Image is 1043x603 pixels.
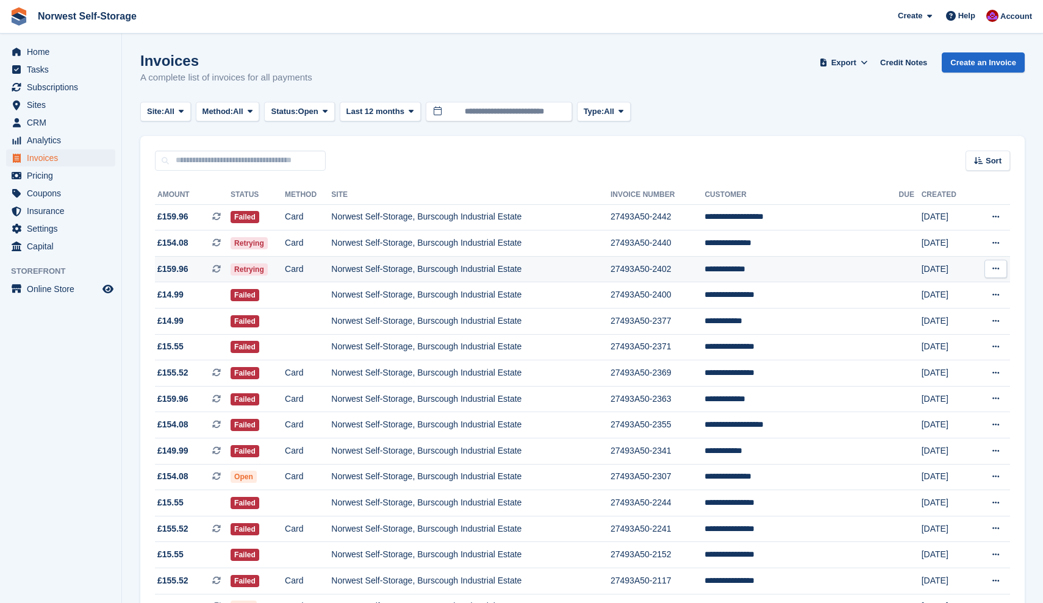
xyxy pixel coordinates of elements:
[27,96,100,113] span: Sites
[231,263,268,276] span: Retrying
[6,114,115,131] a: menu
[157,340,184,353] span: £15.55
[611,334,704,360] td: 27493A50-2371
[611,282,704,309] td: 27493A50-2400
[922,542,973,568] td: [DATE]
[298,105,318,118] span: Open
[285,568,331,594] td: Card
[611,386,704,412] td: 27493A50-2363
[331,386,611,412] td: Norwest Self-Storage, Burscough Industrial Estate
[157,470,188,483] span: £154.08
[285,256,331,282] td: Card
[157,548,184,561] span: £15.55
[231,315,259,327] span: Failed
[611,360,704,387] td: 27493A50-2369
[157,393,188,405] span: £159.96
[27,61,100,78] span: Tasks
[271,105,298,118] span: Status:
[231,393,259,405] span: Failed
[27,114,100,131] span: CRM
[611,309,704,335] td: 27493A50-2377
[27,149,100,166] span: Invoices
[604,105,614,118] span: All
[922,516,973,542] td: [DATE]
[157,366,188,379] span: £155.52
[331,438,611,465] td: Norwest Self-Storage, Burscough Industrial Estate
[231,523,259,535] span: Failed
[231,549,259,561] span: Failed
[986,155,1002,167] span: Sort
[1000,10,1032,23] span: Account
[922,438,973,465] td: [DATE]
[233,105,243,118] span: All
[331,309,611,335] td: Norwest Self-Storage, Burscough Industrial Estate
[577,102,631,122] button: Type: All
[331,490,611,516] td: Norwest Self-Storage, Burscough Industrial Estate
[157,523,188,535] span: £155.52
[231,289,259,301] span: Failed
[6,96,115,113] a: menu
[231,471,257,483] span: Open
[196,102,260,122] button: Method: All
[611,490,704,516] td: 27493A50-2244
[285,464,331,490] td: Card
[6,167,115,184] a: menu
[231,575,259,587] span: Failed
[140,52,312,69] h1: Invoices
[285,386,331,412] td: Card
[27,220,100,237] span: Settings
[331,185,611,205] th: Site
[922,412,973,438] td: [DATE]
[6,185,115,202] a: menu
[6,79,115,96] a: menu
[285,516,331,542] td: Card
[101,282,115,296] a: Preview store
[33,6,142,26] a: Norwest Self-Storage
[922,334,973,360] td: [DATE]
[6,43,115,60] a: menu
[922,464,973,490] td: [DATE]
[140,71,312,85] p: A complete list of invoices for all payments
[27,167,100,184] span: Pricing
[285,185,331,205] th: Method
[331,282,611,309] td: Norwest Self-Storage, Burscough Industrial Estate
[611,568,704,594] td: 27493A50-2117
[231,237,268,249] span: Retrying
[331,516,611,542] td: Norwest Self-Storage, Burscough Industrial Estate
[331,334,611,360] td: Norwest Self-Storage, Burscough Industrial Estate
[922,256,973,282] td: [DATE]
[27,132,100,149] span: Analytics
[6,132,115,149] a: menu
[922,360,973,387] td: [DATE]
[611,412,704,438] td: 27493A50-2355
[611,204,704,230] td: 27493A50-2442
[157,574,188,587] span: £155.52
[285,204,331,230] td: Card
[958,10,975,22] span: Help
[899,185,922,205] th: Due
[331,256,611,282] td: Norwest Self-Storage, Burscough Industrial Estate
[922,185,973,205] th: Created
[611,464,704,490] td: 27493A50-2307
[147,105,164,118] span: Site:
[817,52,870,73] button: Export
[922,204,973,230] td: [DATE]
[331,230,611,257] td: Norwest Self-Storage, Burscough Industrial Estate
[331,412,611,438] td: Norwest Self-Storage, Burscough Industrial Estate
[704,185,898,205] th: Customer
[231,185,285,205] th: Status
[231,211,259,223] span: Failed
[157,237,188,249] span: £154.08
[611,230,704,257] td: 27493A50-2440
[346,105,404,118] span: Last 12 months
[942,52,1025,73] a: Create an Invoice
[157,288,184,301] span: £14.99
[611,542,704,568] td: 27493A50-2152
[922,282,973,309] td: [DATE]
[611,438,704,465] td: 27493A50-2341
[27,202,100,219] span: Insurance
[231,497,259,509] span: Failed
[10,7,28,26] img: stora-icon-8386f47178a22dfd0bd8f6a31ec36ba5ce8667c1dd55bd0f319d3a0aa187defe.svg
[922,230,973,257] td: [DATE]
[331,464,611,490] td: Norwest Self-Storage, Burscough Industrial Estate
